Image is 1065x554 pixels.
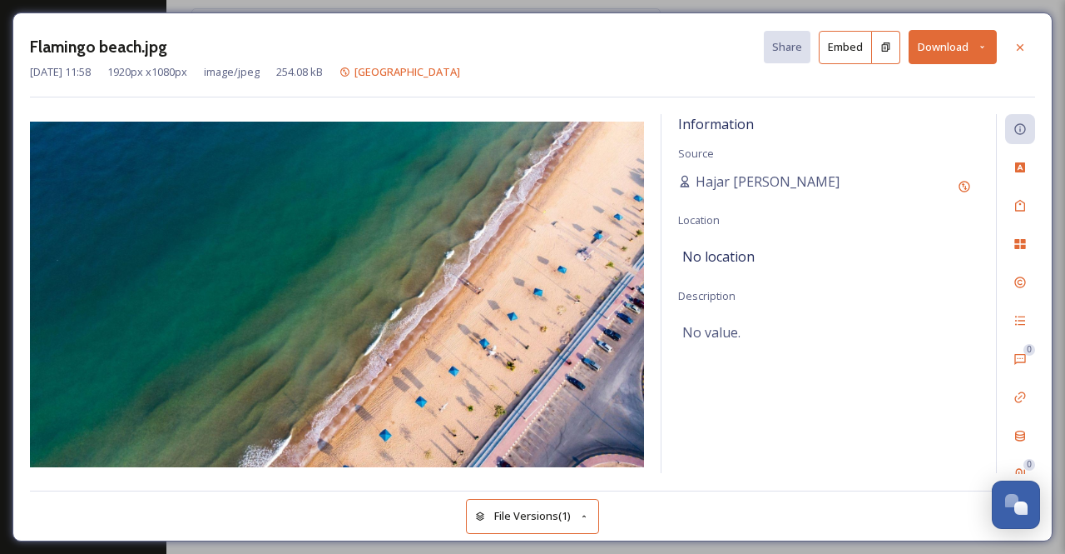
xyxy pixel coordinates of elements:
[1023,459,1035,471] div: 0
[354,64,460,79] span: [GEOGRAPHIC_DATA]
[682,322,741,342] span: No value.
[764,31,810,63] button: Share
[30,122,644,467] img: 7EE8E781-C522-473C-8DEFAA9786900B7A.jpg
[819,31,872,64] button: Embed
[678,115,754,133] span: Information
[276,64,323,80] span: 254.08 kB
[909,30,997,64] button: Download
[1023,344,1035,356] div: 0
[992,481,1040,529] button: Open Chat
[682,247,755,267] span: No location
[678,146,714,161] span: Source
[30,64,91,80] span: [DATE] 11:58
[204,64,260,80] span: image/jpeg
[466,499,599,533] button: File Versions(1)
[696,172,840,192] span: Hajar [PERSON_NAME]
[678,288,736,303] span: Description
[30,35,167,59] h3: Flamingo beach.jpg
[678,212,720,227] span: Location
[107,64,187,80] span: 1920 px x 1080 px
